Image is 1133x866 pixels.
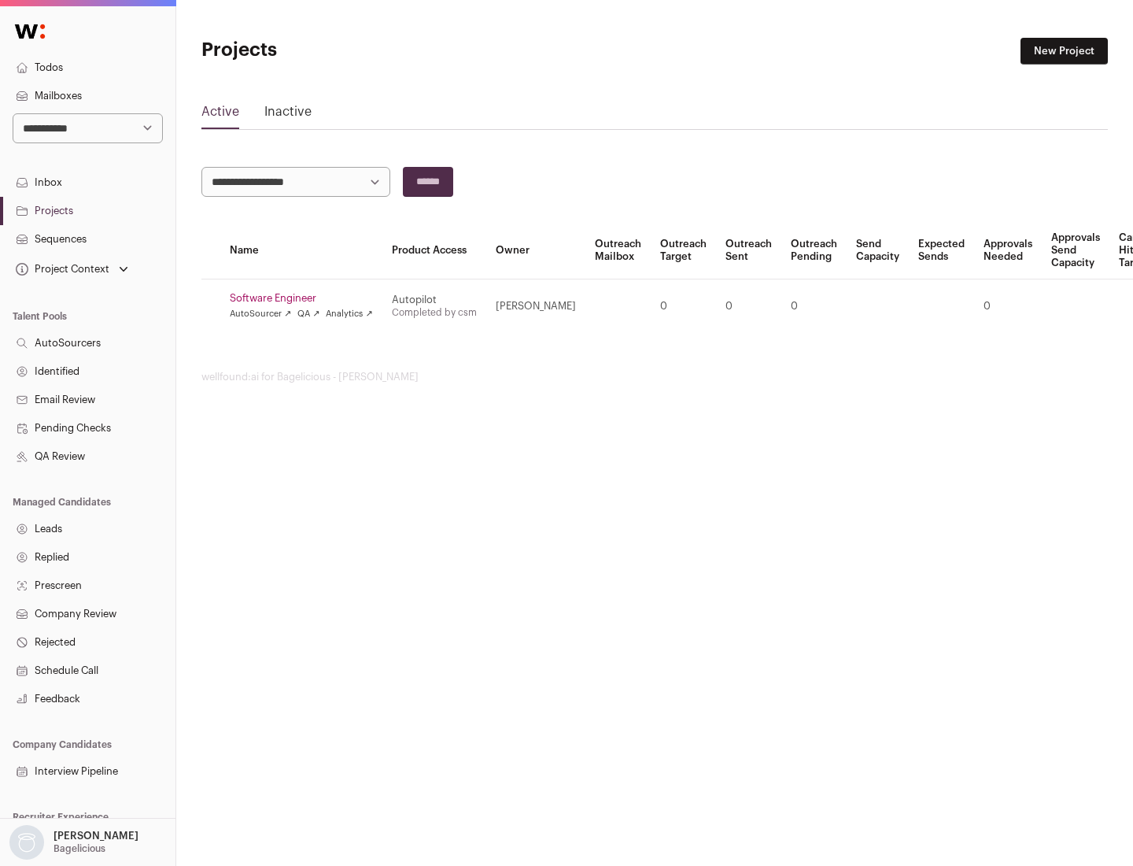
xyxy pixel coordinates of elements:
[6,16,54,47] img: Wellfound
[974,222,1042,279] th: Approvals Needed
[326,308,372,320] a: Analytics ↗
[847,222,909,279] th: Send Capacity
[651,222,716,279] th: Outreach Target
[392,294,477,306] div: Autopilot
[382,222,486,279] th: Product Access
[230,308,291,320] a: AutoSourcer ↗
[201,38,504,63] h1: Projects
[13,263,109,276] div: Project Context
[230,292,373,305] a: Software Engineer
[201,371,1108,383] footer: wellfound:ai for Bagelicious - [PERSON_NAME]
[585,222,651,279] th: Outreach Mailbox
[651,279,716,334] td: 0
[781,222,847,279] th: Outreach Pending
[297,308,319,320] a: QA ↗
[264,102,312,128] a: Inactive
[486,279,585,334] td: [PERSON_NAME]
[1020,38,1108,65] a: New Project
[781,279,847,334] td: 0
[54,842,105,855] p: Bagelicious
[201,102,239,128] a: Active
[13,258,131,280] button: Open dropdown
[6,825,142,860] button: Open dropdown
[974,279,1042,334] td: 0
[9,825,44,860] img: nopic.png
[392,308,477,317] a: Completed by csm
[716,279,781,334] td: 0
[909,222,974,279] th: Expected Sends
[486,222,585,279] th: Owner
[54,830,138,842] p: [PERSON_NAME]
[220,222,382,279] th: Name
[716,222,781,279] th: Outreach Sent
[1042,222,1109,279] th: Approvals Send Capacity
